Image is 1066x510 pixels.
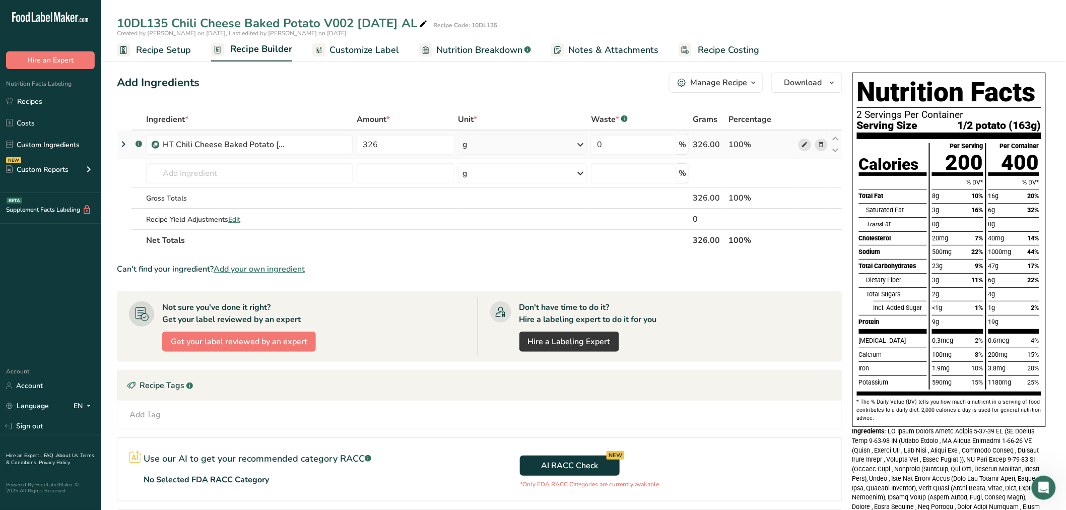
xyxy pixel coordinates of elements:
span: Grams [693,113,717,125]
div: [MEDICAL_DATA] [859,334,927,348]
a: Terms & Conditions . [6,452,94,466]
span: 14% [1028,234,1039,242]
span: Download [784,77,822,89]
div: Don't have time to do it? Hire a labeling expert to do it for you [519,301,657,326]
span: 0.6mcg [988,337,1010,344]
span: Recipe Costing [698,43,759,57]
div: Waste [591,113,628,125]
a: Recipe Setup [117,39,191,61]
span: 1% [975,304,983,311]
div: EN [74,400,95,412]
span: 590mg [932,378,952,386]
p: *Only FDA RACC Categories are currently available [520,480,659,489]
span: 16% [972,206,983,214]
div: Sodium [859,245,927,259]
div: Recipe Code: 10DL135 [433,21,497,30]
span: 32% [1028,206,1039,214]
div: 10DL135 Chili Cheese Baked Potato V002 [DATE] AL [117,14,429,32]
div: g [463,167,468,179]
span: Created by [PERSON_NAME] on [DATE], Last edited by [PERSON_NAME] on [DATE] [117,29,347,37]
button: AI RACC Check NEW [520,456,620,476]
div: Per Serving [950,143,983,150]
div: Custom Reports [6,164,69,175]
span: 400 [1002,150,1039,175]
div: Calories [859,156,919,172]
a: FAQ . [44,452,56,459]
span: 17% [1028,262,1039,270]
div: Recipe Tags [117,370,842,401]
div: NEW [6,157,21,163]
div: Calcium [859,348,927,362]
button: Manage Recipe [669,73,763,93]
span: Percentage [728,113,771,125]
th: 326.00 [691,229,726,250]
span: 2% [1031,304,1039,311]
div: Dietary Fiber [866,273,927,287]
a: Nutrition Breakdown [419,39,531,61]
div: Can't find your ingredient? [117,263,842,275]
span: 200mg [988,351,1008,358]
div: HT Chili Cheese Baked Potato [DATE] AL [163,139,289,151]
span: 11% [972,276,983,284]
span: 10% [972,364,983,372]
span: 16g [988,192,999,200]
span: 15% [972,378,983,386]
p: * The % Daily Value (DV) tells you how much a nutrient in a serving of food contributes to a dail... [857,398,1041,422]
span: 2g [932,290,939,298]
span: 4g [988,290,995,298]
span: 1180mg [988,378,1012,386]
span: 7% [975,234,983,242]
div: Total Sugars [866,287,927,301]
span: 6g [988,206,995,214]
div: 100% [728,192,794,204]
div: Gross Totals [146,193,353,204]
a: Notes & Attachments [551,39,658,61]
h1: Nutrition Facts [857,77,1041,108]
span: 15% [1028,351,1039,358]
div: % DV* [932,175,983,189]
div: Total Carbohydrates [859,259,927,273]
div: Recipe Yield Adjustments [146,214,353,225]
span: 3g [932,206,939,214]
span: 22% [972,248,983,256]
div: Per Container [1000,143,1039,150]
div: 326.00 [693,139,724,151]
p: 2 Servings Per Container [857,110,1041,120]
span: Unit [458,113,478,125]
span: 8g [932,192,939,200]
span: 2% [975,337,983,344]
button: Hire an Expert [6,51,95,69]
span: Nutrition Breakdown [436,43,522,57]
span: 22% [1028,276,1039,284]
div: 100% [728,139,794,151]
span: Ingredient [146,113,188,125]
a: Hire a Labeling Expert [519,332,619,352]
span: Serving Size [857,120,918,131]
a: Recipe Costing [679,39,759,61]
span: 0.3mcg [932,337,953,344]
div: Total Fat [859,189,927,203]
div: 326.00 [693,192,724,204]
p: Use our AI to get your recommended category RACC [144,452,371,466]
span: 100mg [932,351,952,358]
span: 1g [988,304,995,311]
span: 10% [972,192,983,200]
span: 23g [932,262,943,270]
span: 0g [932,220,939,228]
span: 1/2 potato (163g) [958,120,1041,131]
span: 20mg [932,234,948,242]
span: 500mg [932,248,952,256]
span: 25% [1028,378,1039,386]
span: Notes & Attachments [568,43,658,57]
div: NEW [607,451,624,460]
p: No Selected FDA RACC Category [144,474,269,486]
span: 4% [1031,337,1039,344]
span: 1.9mg [932,364,950,372]
span: AI RACC Check [542,460,598,472]
a: Hire an Expert . [6,452,42,459]
span: Ingredients: [852,427,887,435]
a: Privacy Policy [39,459,70,466]
span: 20% [1028,192,1039,200]
span: 19g [988,318,999,326]
span: 0g [988,220,995,228]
